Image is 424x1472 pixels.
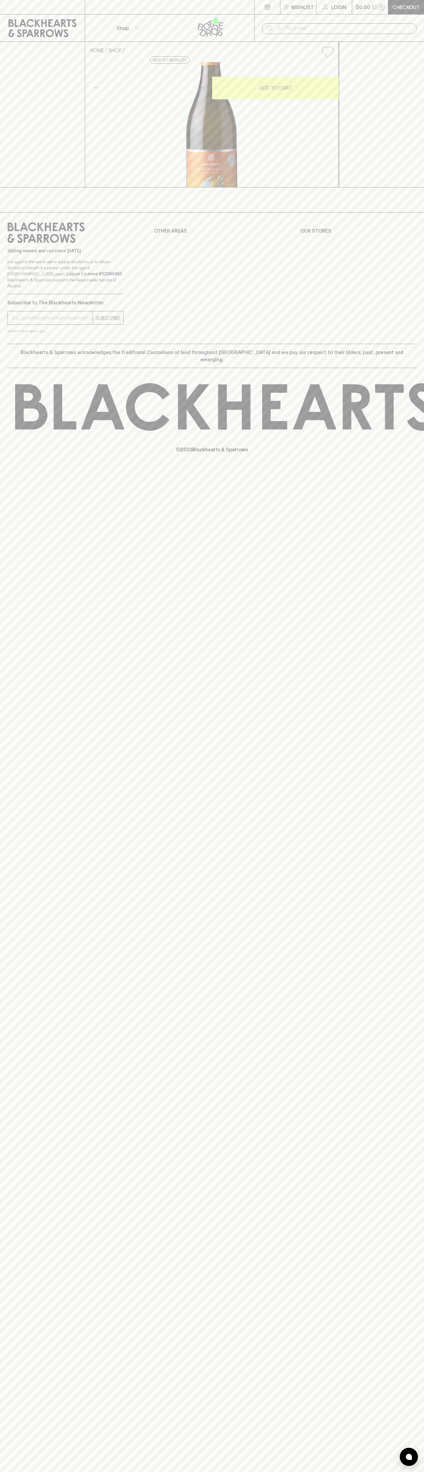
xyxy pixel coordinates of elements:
[380,5,383,9] p: 0
[331,4,346,11] p: Login
[154,227,270,234] p: OTHER AREAS
[117,25,129,32] p: Shop
[109,48,122,53] a: SHOP
[7,248,124,254] p: Sibling owned and run since [DATE]
[7,328,124,334] p: We will never spam you
[356,4,370,11] p: $0.00
[291,4,314,11] p: Wishlist
[85,4,90,11] p: ⠀
[90,48,104,53] a: HOME
[12,313,93,323] input: e.g. jane@blackheartsandsparrows.com.au
[85,62,339,187] img: 40526.png
[392,4,420,11] p: Checkout
[85,15,170,41] button: Shop
[93,311,123,324] button: SUBSCRIBE
[406,1454,412,1460] img: bubble-icon
[300,227,417,234] p: OUR STORES
[276,24,412,33] input: Try "Pinot noir"
[319,44,336,60] button: Add to wishlist
[66,271,122,276] strong: Liquor License #32064953
[12,349,412,363] p: Blackhearts & Sparrows acknowledges the traditional Custodians of land throughout [GEOGRAPHIC_DAT...
[212,77,339,99] button: ADD TO CART
[95,314,121,322] p: SUBSCRIBE
[259,84,292,91] p: ADD TO CART
[150,56,190,64] button: Add to wishlist
[7,299,124,306] p: Subscribe to The Blackhearts Newsletter
[7,259,124,289] p: It is against the law to sell or supply alcohol to, or to obtain alcohol on behalf of a person un...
